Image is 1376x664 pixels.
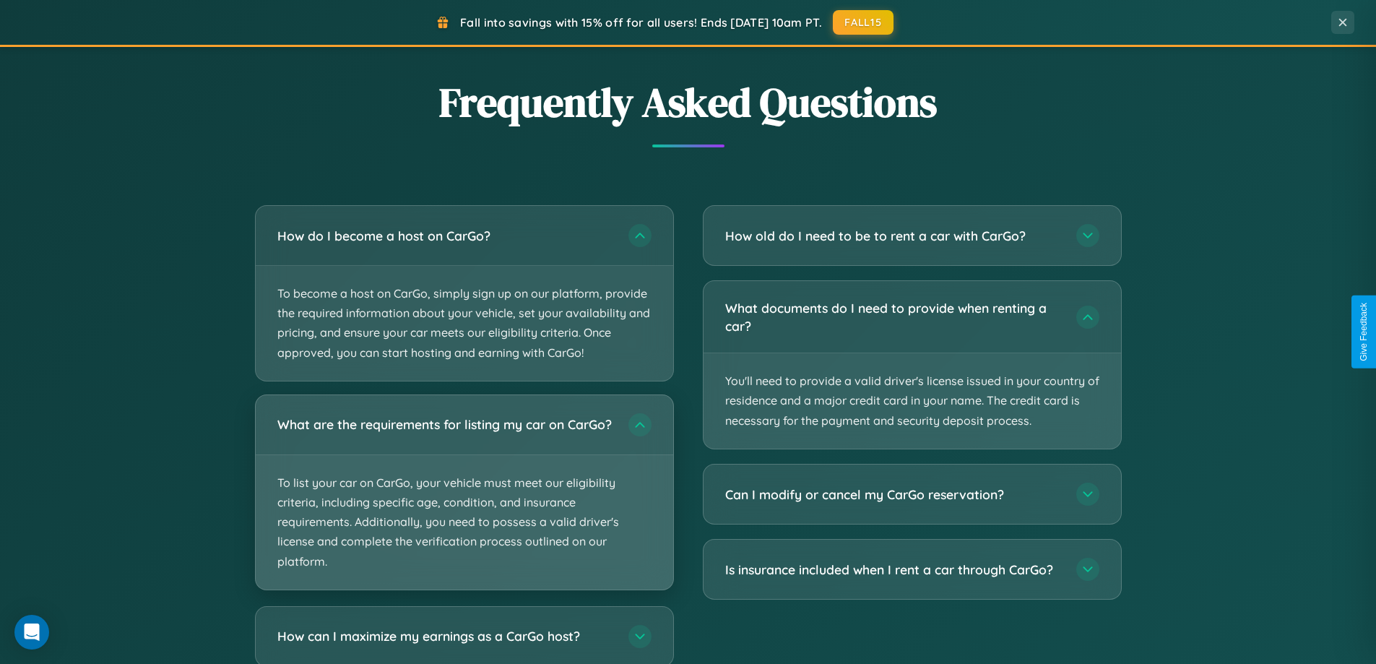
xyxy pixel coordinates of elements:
[833,10,893,35] button: FALL15
[277,227,614,245] h3: How do I become a host on CarGo?
[725,299,1062,335] h3: What documents do I need to provide when renting a car?
[725,486,1062,504] h3: Can I modify or cancel my CarGo reservation?
[725,561,1062,579] h3: Is insurance included when I rent a car through CarGo?
[725,227,1062,245] h3: How old do I need to be to rent a car with CarGo?
[277,627,614,645] h3: How can I maximize my earnings as a CarGo host?
[256,266,673,381] p: To become a host on CarGo, simply sign up on our platform, provide the required information about...
[277,415,614,434] h3: What are the requirements for listing my car on CarGo?
[14,615,49,650] div: Open Intercom Messenger
[256,455,673,590] p: To list your car on CarGo, your vehicle must meet our eligibility criteria, including specific ag...
[460,15,822,30] span: Fall into savings with 15% off for all users! Ends [DATE] 10am PT.
[255,74,1122,130] h2: Frequently Asked Questions
[1359,303,1369,361] div: Give Feedback
[704,353,1121,449] p: You'll need to provide a valid driver's license issued in your country of residence and a major c...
